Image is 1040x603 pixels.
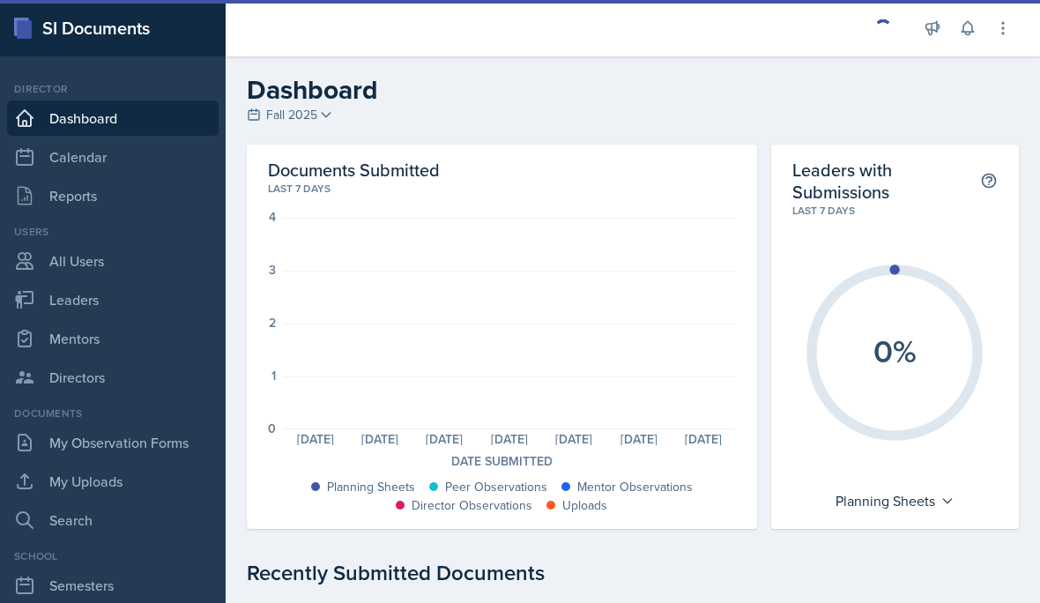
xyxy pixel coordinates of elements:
[269,316,276,329] div: 2
[347,433,412,445] div: [DATE]
[7,321,219,356] a: Mentors
[7,178,219,213] a: Reports
[271,369,276,382] div: 1
[7,548,219,564] div: School
[7,243,219,279] a: All Users
[412,496,532,515] div: Director Observations
[327,478,415,496] div: Planning Sheets
[671,433,735,445] div: [DATE]
[7,139,219,175] a: Calendar
[873,328,917,374] text: 0%
[268,159,736,181] h2: Documents Submitted
[792,159,980,203] h2: Leaders with Submissions
[542,433,606,445] div: [DATE]
[268,422,276,435] div: 0
[606,433,671,445] div: [DATE]
[247,557,1019,589] div: Recently Submitted Documents
[7,425,219,460] a: My Observation Forms
[7,282,219,317] a: Leaders
[268,452,736,471] div: Date Submitted
[247,74,1019,106] h2: Dashboard
[827,487,963,515] div: Planning Sheets
[266,106,317,124] span: Fall 2025
[269,211,276,223] div: 4
[7,81,219,97] div: Director
[7,100,219,136] a: Dashboard
[268,181,736,197] div: Last 7 days
[477,433,541,445] div: [DATE]
[792,203,998,219] div: Last 7 days
[445,478,547,496] div: Peer Observations
[562,496,607,515] div: Uploads
[283,433,347,445] div: [DATE]
[269,264,276,276] div: 3
[7,464,219,499] a: My Uploads
[577,478,693,496] div: Mentor Observations
[7,568,219,603] a: Semesters
[412,433,477,445] div: [DATE]
[7,224,219,240] div: Users
[7,406,219,421] div: Documents
[7,360,219,395] a: Directors
[7,502,219,538] a: Search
